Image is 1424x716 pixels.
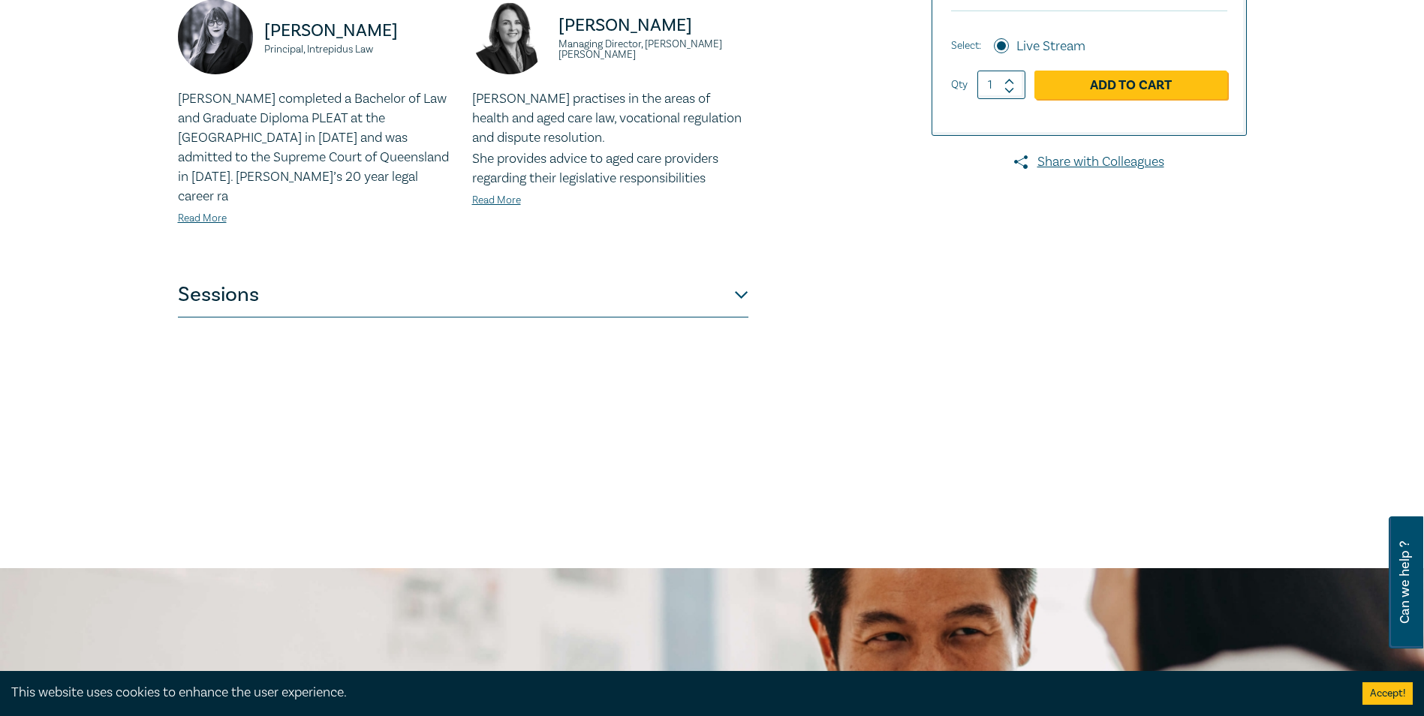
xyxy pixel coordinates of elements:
button: Accept cookies [1362,682,1413,705]
a: Read More [472,194,521,207]
input: 1 [977,71,1025,99]
a: Share with Colleagues [932,152,1247,172]
p: [PERSON_NAME] practises in the areas of health and aged care law, vocational regulation and dispu... [472,89,748,148]
p: [PERSON_NAME] completed a Bachelor of Law and Graduate Diploma PLEAT at the [GEOGRAPHIC_DATA] in ... [178,89,454,206]
p: She provides advice to aged care providers regarding their legislative responsibilities [472,149,748,188]
span: Select: [951,38,981,54]
p: [PERSON_NAME] [264,19,454,43]
div: This website uses cookies to enhance the user experience. [11,683,1340,702]
small: Managing Director, [PERSON_NAME] [PERSON_NAME] [558,39,748,60]
small: Principal, Intrepidus Law [264,44,454,55]
a: Read More [178,212,227,225]
label: Live Stream [1016,37,1085,56]
label: Qty [951,77,968,93]
span: Can we help ? [1398,525,1412,639]
a: Add to Cart [1034,71,1227,99]
p: [PERSON_NAME] [558,14,748,38]
button: Sessions [178,272,748,317]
